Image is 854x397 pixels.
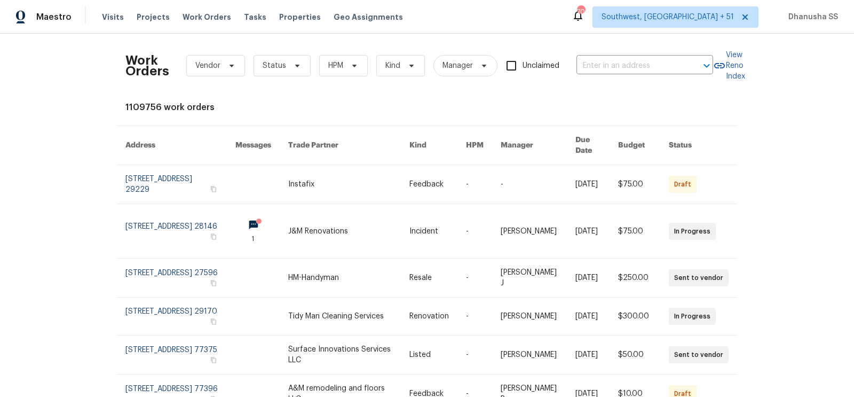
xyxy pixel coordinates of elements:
td: [PERSON_NAME] J [492,259,567,298]
td: - [457,336,492,375]
td: Renovation [401,298,457,336]
td: Surface Innovations Services LLC [280,336,401,375]
span: Manager [442,60,473,71]
input: Enter in an address [576,58,683,74]
span: Tasks [244,13,266,21]
div: 1109756 work orders [125,102,729,113]
span: Status [263,60,286,71]
span: Kind [385,60,400,71]
button: Copy Address [209,355,218,365]
th: Address [117,126,227,165]
span: Maestro [36,12,72,22]
td: [PERSON_NAME] [492,336,567,375]
td: - [457,204,492,259]
td: - [457,165,492,204]
td: - [457,298,492,336]
th: Manager [492,126,567,165]
span: Unclaimed [523,60,559,72]
td: Resale [401,259,457,298]
a: View Reno Index [713,50,745,82]
td: [PERSON_NAME] [492,204,567,259]
th: Kind [401,126,457,165]
span: HPM [328,60,343,71]
th: Messages [227,126,280,165]
td: Instafix [280,165,401,204]
td: Tidy Man Cleaning Services [280,298,401,336]
td: Listed [401,336,457,375]
span: Southwest, [GEOGRAPHIC_DATA] + 51 [602,12,734,22]
button: Copy Address [209,184,218,194]
span: Dhanusha SS [784,12,838,22]
span: Geo Assignments [334,12,403,22]
button: Copy Address [209,317,218,326]
h2: Work Orders [125,55,169,76]
td: - [492,165,567,204]
span: Vendor [195,60,220,71]
span: Visits [102,12,124,22]
td: - [457,259,492,298]
td: Incident [401,204,457,259]
span: Properties [279,12,321,22]
div: 704 [577,6,584,17]
th: Budget [610,126,660,165]
button: Open [699,58,714,73]
button: Copy Address [209,278,218,288]
button: Copy Address [209,232,218,242]
span: Work Orders [183,12,231,22]
th: Status [660,126,737,165]
th: HPM [457,126,492,165]
th: Trade Partner [280,126,401,165]
span: Projects [137,12,170,22]
td: J&M Renovations [280,204,401,259]
td: [PERSON_NAME] [492,298,567,336]
td: Feedback [401,165,457,204]
td: HM-Handyman [280,259,401,298]
th: Due Date [567,126,610,165]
